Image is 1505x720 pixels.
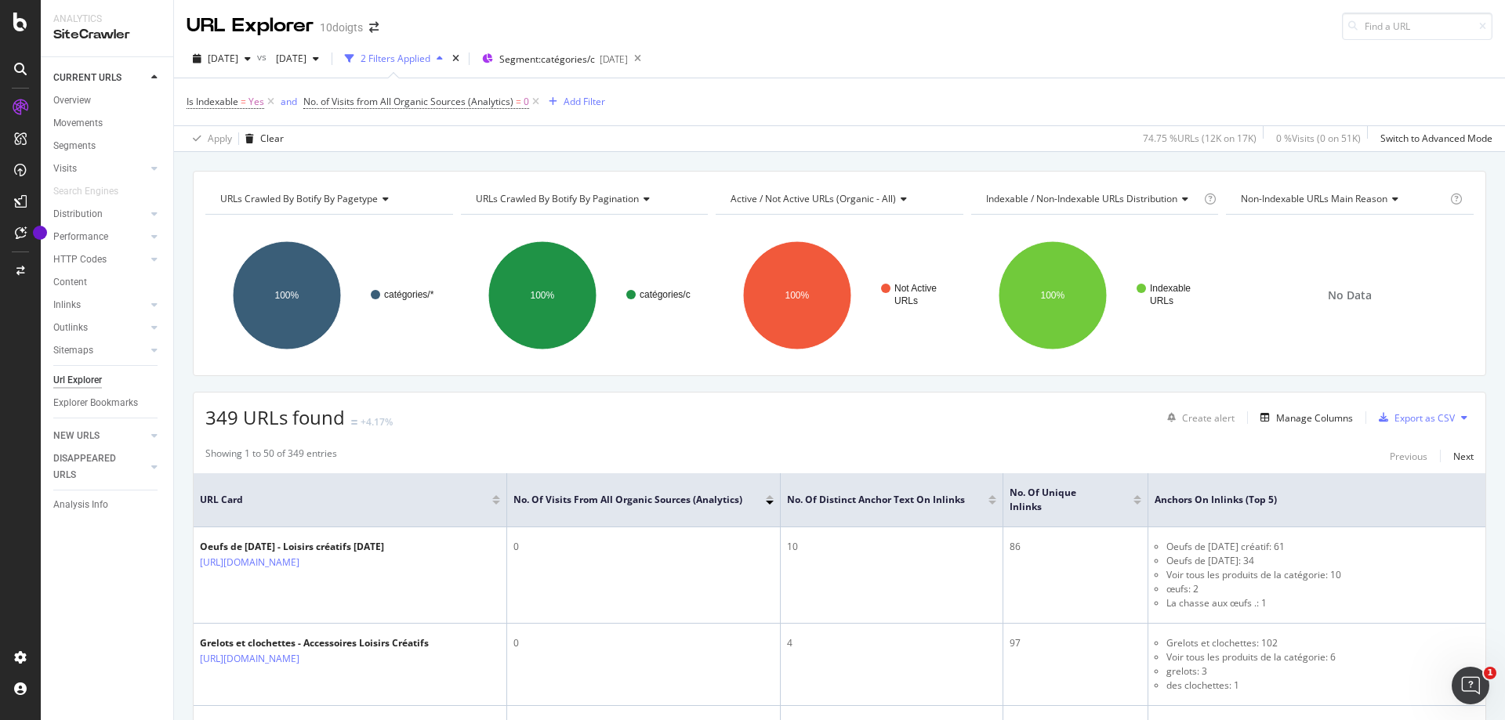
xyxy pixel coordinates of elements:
text: 100% [785,290,810,301]
input: Find a URL [1342,13,1492,40]
text: Not Active [894,283,937,294]
span: URLs Crawled By Botify By pagination [476,192,639,205]
div: Outlinks [53,320,88,336]
span: URL Card [200,493,488,507]
text: catégories/* [384,289,434,300]
h4: URLs Crawled By Botify By pagination [473,186,694,212]
a: Url Explorer [53,372,162,389]
a: CURRENT URLS [53,70,147,86]
a: Overview [53,92,162,109]
div: Oeufs de [DATE] - Loisirs créatifs [DATE] [200,540,384,554]
span: 1 [1484,667,1496,679]
div: 86 [1010,540,1141,554]
span: Indexable / Non-Indexable URLs distribution [986,192,1177,205]
div: Next [1453,450,1474,463]
h4: Active / Not Active URLs [727,186,949,212]
div: Explorer Bookmarks [53,395,138,411]
div: Performance [53,229,108,245]
a: [URL][DOMAIN_NAME] [200,651,299,667]
text: 100% [1040,290,1064,301]
span: 349 URLs found [205,404,345,430]
h4: Indexable / Non-Indexable URLs Distribution [983,186,1201,212]
div: Visits [53,161,77,177]
text: Indexable [1150,283,1191,294]
a: HTTP Codes [53,251,147,268]
svg: A chart. [461,227,709,364]
button: [DATE] [270,46,325,71]
div: Add Filter [564,95,605,108]
a: NEW URLS [53,428,147,444]
a: Visits [53,161,147,177]
text: catégories/c [640,289,691,300]
span: vs [257,50,270,63]
a: Distribution [53,206,147,223]
div: Clear [260,132,284,145]
text: 100% [275,290,299,301]
span: = [241,95,246,108]
span: No. of Unique Inlinks [1010,486,1110,514]
div: Create alert [1182,411,1235,425]
span: Yes [248,91,264,113]
div: Search Engines [53,183,118,200]
div: Analysis Info [53,497,108,513]
svg: A chart. [971,227,1219,364]
div: URL Explorer [187,13,314,39]
span: URLs Crawled By Botify By pagetype [220,192,378,205]
span: No Data [1328,288,1372,303]
span: Non-Indexable URLs Main Reason [1241,192,1387,205]
div: Previous [1390,450,1427,463]
div: Analytics [53,13,161,26]
a: Outlinks [53,320,147,336]
div: NEW URLS [53,428,100,444]
a: Performance [53,229,147,245]
h4: URLs Crawled By Botify By pagetype [217,186,439,212]
button: Apply [187,126,232,151]
div: Apply [208,132,232,145]
a: Search Engines [53,183,134,200]
div: HTTP Codes [53,251,107,268]
div: Distribution [53,206,103,223]
button: and [281,94,297,109]
a: Segments [53,138,162,154]
span: No. of Visits from All Organic Sources (Analytics) [513,493,742,507]
div: Sitemaps [53,342,93,359]
text: URLs [1150,295,1173,306]
div: Inlinks [53,297,81,313]
button: Add Filter [542,92,605,111]
span: Segment: catégories/c [499,52,595,66]
button: Manage Columns [1254,408,1353,427]
span: = [516,95,521,108]
div: 10doigts [320,20,363,35]
div: Manage Columns [1276,411,1353,425]
div: arrow-right-arrow-left [369,22,379,33]
div: Segments [53,138,96,154]
img: Equal [351,420,357,425]
svg: A chart. [716,227,963,364]
a: DISAPPEARED URLS [53,450,147,483]
a: Inlinks [53,297,147,313]
button: Switch to Advanced Mode [1374,126,1492,151]
div: times [449,51,462,67]
a: Analysis Info [53,497,162,513]
div: 0 [513,636,774,650]
div: Showing 1 to 50 of 349 entries [205,447,337,465]
iframe: Intercom live chat [1452,667,1489,704]
button: [DATE] [187,46,257,71]
div: Tooltip anchor [33,226,47,240]
svg: A chart. [205,227,453,364]
button: Clear [239,126,284,151]
div: Export as CSV [1394,411,1455,425]
button: Create alert [1161,405,1235,430]
div: Movements [53,115,103,132]
div: DISAPPEARED URLS [53,450,132,483]
div: 74.75 % URLs ( 12K on 17K ) [1143,132,1257,145]
button: Segment:catégories/c[DATE] [476,46,628,71]
a: Content [53,274,162,291]
div: Url Explorer [53,372,102,389]
div: 10 [787,540,996,554]
div: 2 Filters Applied [361,52,430,65]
